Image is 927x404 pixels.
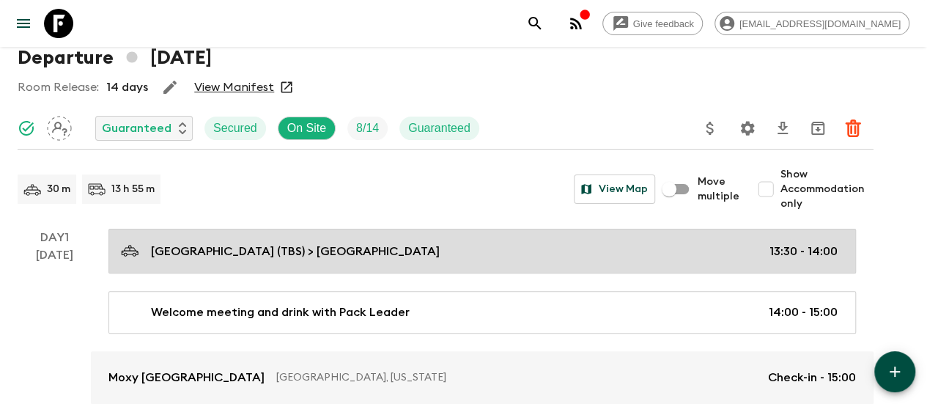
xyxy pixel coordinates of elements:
p: Moxy [GEOGRAPHIC_DATA] [108,369,265,386]
div: [EMAIL_ADDRESS][DOMAIN_NAME] [714,12,909,35]
p: 14:00 - 15:00 [769,304,838,321]
button: Archive (Completed, Cancelled or Unsynced Departures only) [803,114,832,143]
p: [GEOGRAPHIC_DATA], [US_STATE] [276,370,756,385]
p: Day 1 [18,229,91,246]
span: Move multiple [698,175,739,204]
button: search adventures [520,9,550,38]
button: Update Price, Early Bird Discount and Costs [695,114,725,143]
button: Settings [733,114,762,143]
div: Secured [204,117,266,140]
a: Moxy [GEOGRAPHIC_DATA][GEOGRAPHIC_DATA], [US_STATE]Check-in - 15:00 [91,351,874,404]
p: Welcome meeting and drink with Pack Leader [151,304,410,321]
p: [GEOGRAPHIC_DATA] (TBS) > [GEOGRAPHIC_DATA] [151,243,440,260]
p: 8 / 14 [356,120,379,137]
p: 13 h 55 m [111,182,155,197]
button: Download CSV [768,114,797,143]
span: Give feedback [625,18,702,29]
span: [EMAIL_ADDRESS][DOMAIN_NAME] [731,18,909,29]
p: Guaranteed [408,120,470,137]
p: On Site [287,120,326,137]
a: Welcome meeting and drink with Pack Leader14:00 - 15:00 [108,291,856,334]
button: Delete [838,114,868,143]
p: 30 m [47,182,70,197]
a: Give feedback [602,12,703,35]
p: Guaranteed [102,120,171,137]
svg: Synced Successfully [18,120,35,137]
span: Show Accommodation only [780,167,874,211]
button: menu [9,9,38,38]
p: Room Release: [18,78,99,96]
a: [GEOGRAPHIC_DATA] (TBS) > [GEOGRAPHIC_DATA]13:30 - 14:00 [108,229,856,273]
p: 14 days [106,78,148,96]
div: Trip Fill [347,117,388,140]
button: View Map [574,175,655,204]
p: Check-in - 15:00 [768,369,856,386]
p: 13:30 - 14:00 [769,243,838,260]
h1: Departure [DATE] [18,43,212,73]
a: View Manifest [194,80,274,95]
p: Secured [213,120,257,137]
div: On Site [278,117,336,140]
span: Assign pack leader [47,120,72,132]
